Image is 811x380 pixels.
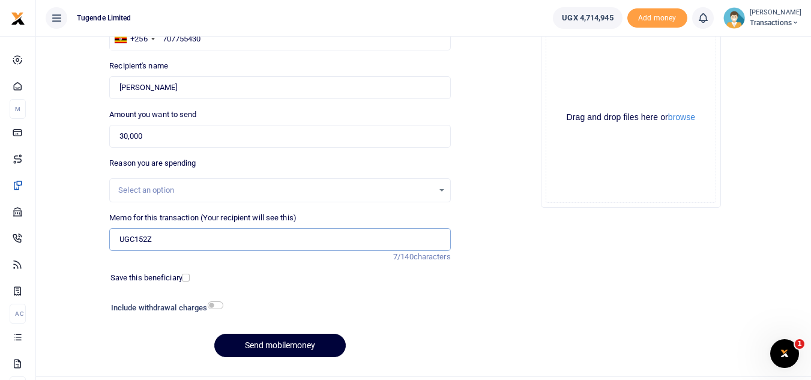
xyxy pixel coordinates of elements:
[546,112,716,123] div: Drag and drop files here or
[627,8,687,28] span: Add money
[110,28,158,50] div: Uganda: +256
[109,109,196,121] label: Amount you want to send
[10,99,26,119] li: M
[111,303,218,313] h6: Include withdrawal charges
[11,13,25,22] a: logo-small logo-large logo-large
[393,252,414,261] span: 7/140
[72,13,136,23] span: Tugende Limited
[627,8,687,28] li: Toup your wallet
[214,334,346,357] button: Send mobilemoney
[562,12,613,24] span: UGX 4,714,945
[109,212,297,224] label: Memo for this transaction (Your recipient will see this)
[109,76,450,99] input: Loading name...
[627,13,687,22] a: Add money
[10,304,26,324] li: Ac
[750,17,801,28] span: Transactions
[11,11,25,26] img: logo-small
[770,339,799,368] iframe: Intercom live chat
[795,339,804,349] span: 1
[548,7,627,29] li: Wallet ballance
[109,125,450,148] input: UGX
[414,252,451,261] span: characters
[541,28,721,208] div: File Uploader
[553,7,622,29] a: UGX 4,714,945
[118,184,433,196] div: Select an option
[668,113,695,121] button: browse
[109,28,450,50] input: Enter phone number
[109,60,168,72] label: Recipient's name
[723,7,745,29] img: profile-user
[109,228,450,251] input: Enter extra information
[130,33,147,45] div: +256
[109,157,196,169] label: Reason you are spending
[723,7,801,29] a: profile-user [PERSON_NAME] Transactions
[110,272,182,284] label: Save this beneficiary
[750,8,801,18] small: [PERSON_NAME]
